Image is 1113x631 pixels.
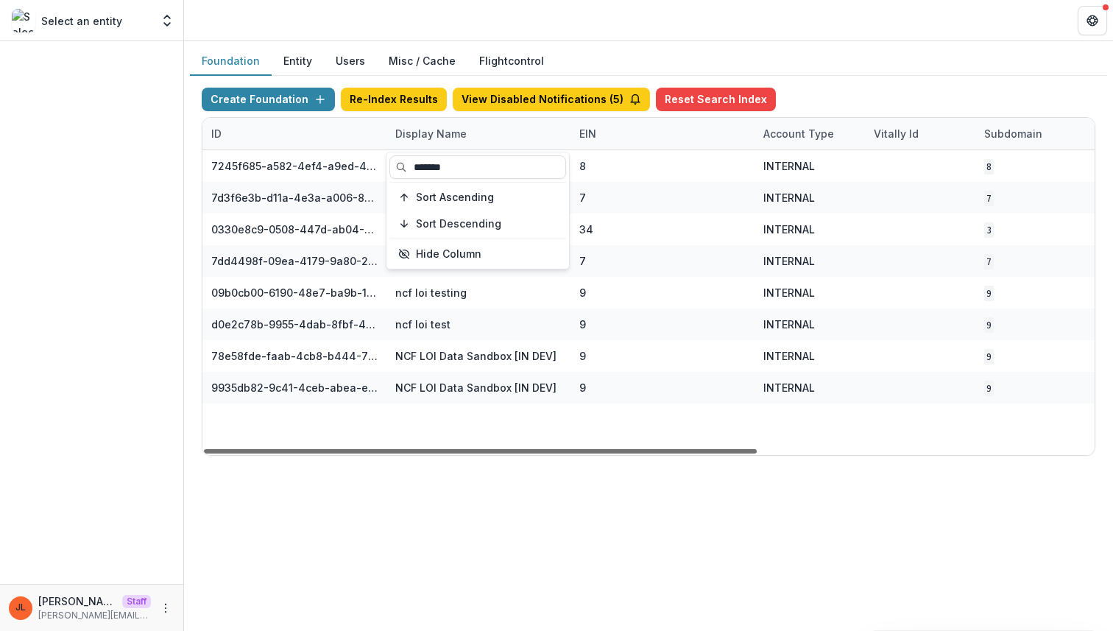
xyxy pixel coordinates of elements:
[211,222,378,237] div: 0330e8c9-0508-447d-ab04-18a5ea9061b2
[975,118,1086,149] div: Subdomain
[386,126,476,141] div: Display Name
[570,126,605,141] div: EIN
[755,126,843,141] div: Account Type
[579,285,586,300] div: 9
[395,380,556,395] div: NCF LOI Data Sandbox [IN DEV]
[211,253,378,269] div: 7dd4498f-09ea-4179-9a80-2e95201798fe
[763,285,815,300] div: INTERNAL
[41,13,122,29] p: Select an entity
[984,191,994,206] code: 7
[984,349,994,364] code: 9
[763,317,815,332] div: INTERNAL
[122,595,151,608] p: Staff
[377,47,467,76] button: Misc / Cache
[386,118,570,149] div: Display Name
[755,118,865,149] div: Account Type
[656,88,776,111] button: Reset Search Index
[272,47,324,76] button: Entity
[579,222,593,237] div: 34
[865,126,928,141] div: Vitally Id
[975,126,1051,141] div: Subdomain
[15,603,26,613] div: Jeanne Locker
[395,348,556,364] div: NCF LOI Data Sandbox [IN DEV]
[211,380,378,395] div: 9935db82-9c41-4ceb-abea-e3f1c7f7a3f3
[763,190,815,205] div: INTERNAL
[395,285,467,300] div: ncf loi testing
[763,158,815,174] div: INTERNAL
[763,253,815,269] div: INTERNAL
[211,348,378,364] div: 78e58fde-faab-4cb8-b444-760921309bd5
[157,599,174,617] button: More
[389,212,566,236] button: Sort Descending
[1078,6,1107,35] button: Get Help
[38,593,116,609] p: [PERSON_NAME]
[570,118,755,149] div: EIN
[763,222,815,237] div: INTERNAL
[579,380,586,395] div: 9
[202,118,386,149] div: ID
[579,158,586,174] div: 8
[453,88,650,111] button: View Disabled Notifications (5)
[865,118,975,149] div: Vitally Id
[324,47,377,76] button: Users
[579,253,586,269] div: 7
[984,381,994,396] code: 9
[211,317,378,332] div: d0e2c78b-9955-4dab-8fbf-42a77847c37d
[984,222,994,238] code: 3
[341,88,447,111] button: Re-Index Results
[202,88,335,111] button: Create Foundation
[984,317,994,333] code: 9
[984,286,994,301] code: 9
[579,317,586,332] div: 9
[416,218,501,230] span: Sort Descending
[157,6,177,35] button: Open entity switcher
[579,190,586,205] div: 7
[763,380,815,395] div: INTERNAL
[211,190,378,205] div: 7d3f6e3b-d11a-4e3a-a006-81d660a45d92
[190,47,272,76] button: Foundation
[763,348,815,364] div: INTERNAL
[389,186,566,209] button: Sort Ascending
[12,9,35,32] img: Select an entity
[202,126,230,141] div: ID
[211,158,378,174] div: 7245f685-a582-4ef4-a9ed-459516162e62
[984,254,994,269] code: 7
[395,317,451,332] div: ncf loi test
[984,159,994,175] code: 8
[579,348,586,364] div: 9
[389,242,566,266] button: Hide Column
[416,191,494,204] span: Sort Ascending
[38,609,151,622] p: [PERSON_NAME][EMAIL_ADDRESS][DOMAIN_NAME]
[479,53,544,68] a: Flightcontrol
[211,285,378,300] div: 09b0cb00-6190-48e7-ba9b-103cbc001397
